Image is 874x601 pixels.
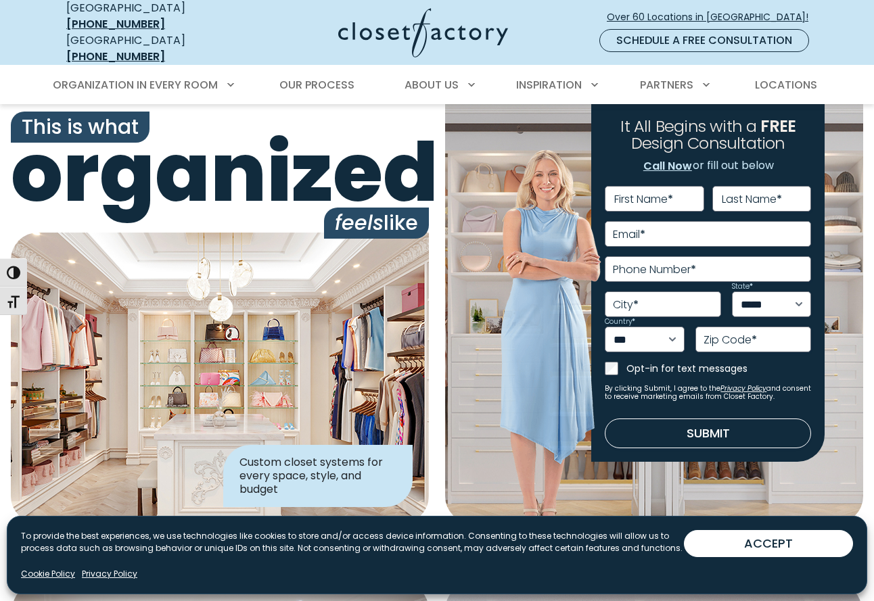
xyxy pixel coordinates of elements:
img: Closet Factory Logo [338,8,508,57]
span: Our Process [279,77,354,93]
button: ACCEPT [684,530,853,557]
span: This is what [11,112,149,143]
span: Inspiration [516,77,582,93]
span: Organization in Every Room [53,77,218,93]
div: [GEOGRAPHIC_DATA] [66,32,232,65]
span: Partners [640,77,693,93]
a: [PHONE_NUMBER] [66,16,165,32]
a: Schedule a Free Consultation [599,29,809,52]
img: Closet Factory designed closet [11,233,429,523]
span: About Us [405,77,459,93]
div: Custom closet systems for every space, style, and budget [223,445,413,507]
span: organized [11,132,429,213]
span: Locations [755,77,817,93]
a: Over 60 Locations in [GEOGRAPHIC_DATA]! [606,5,820,29]
span: like [324,208,429,239]
a: [PHONE_NUMBER] [66,49,165,64]
span: Over 60 Locations in [GEOGRAPHIC_DATA]! [607,10,819,24]
a: Privacy Policy [82,568,137,580]
nav: Primary Menu [43,66,831,104]
a: Cookie Policy [21,568,75,580]
i: feels [335,208,384,237]
p: To provide the best experiences, we use technologies like cookies to store and/or access device i... [21,530,684,554]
